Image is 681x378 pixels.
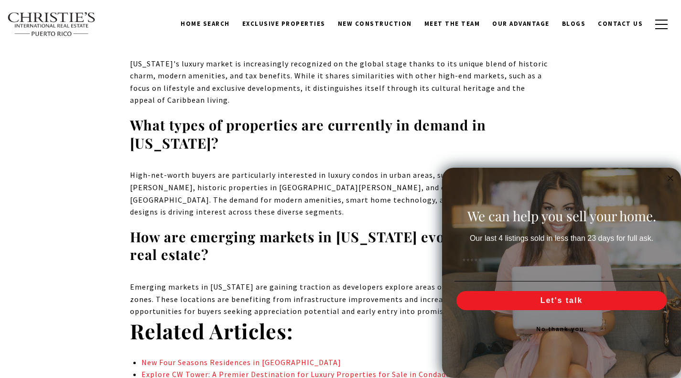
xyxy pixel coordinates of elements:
button: Close dialog [665,173,676,184]
img: Christie's International Real Estate text transparent background [7,12,96,37]
span: Our Advantage [492,20,550,28]
strong: What types of properties are currently in demand in [US_STATE]? [130,116,486,152]
span: We can help you sell your home. [467,207,656,225]
p: High-net-worth buyers are particularly interested in luxury condos in urban areas, such as [GEOGR... [130,169,551,218]
p: [US_STATE]'s luxury market is increasingly recognized on the global stage thanks to its unique bl... [130,58,551,107]
a: New Construction [332,15,418,33]
span: Blogs [562,20,586,28]
button: No thank you. [454,320,669,339]
a: New Four Seasons Residences in Dorado Beach - open in a new tab [141,357,341,367]
a: Our Advantage [486,15,556,33]
span: New Construction [338,20,412,28]
span: Our last 4 listings sold in less than 23 days for full ask. [470,234,653,242]
span: Contact Us [598,20,643,28]
p: Emerging markets in [US_STATE] are gaining traction as developers explore areas outside tradition... [130,281,551,318]
strong: How are emerging markets in [US_STATE] evolving for luxury real estate? [130,227,551,264]
input: Email [454,252,669,271]
div: FLYOUT Form [442,168,681,378]
button: button [649,11,674,38]
a: Blogs [556,15,592,33]
strong: Related Articles: [130,317,293,345]
a: Exclusive Properties [236,15,332,33]
a: Meet the Team [418,15,486,33]
button: Let's talk [456,291,667,310]
span: Exclusive Properties [242,20,325,28]
a: Home Search [174,15,236,33]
